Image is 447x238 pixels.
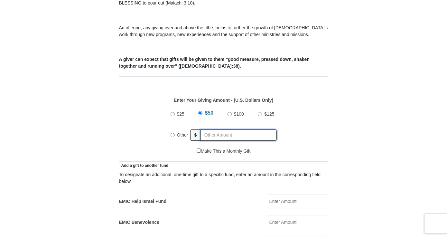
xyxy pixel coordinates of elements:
[197,148,251,155] label: Make This a Monthly Gift
[119,24,328,38] p: An offering, any giving over and above the tithe, helps to further the growth of [DEMOGRAPHIC_DAT...
[177,132,188,138] span: Other
[234,111,244,117] span: $100
[177,111,184,117] span: $25
[119,171,328,185] div: To designate an additional, one-time gift to a specific fund, enter an amount in the correspondin...
[205,110,213,116] span: $50
[119,163,169,168] span: Add a gift to another fund
[267,215,328,229] input: Enter Amount
[267,194,328,208] input: Enter Amount
[264,111,274,117] span: $125
[119,219,159,226] label: EMIC Benevolence
[174,98,273,103] strong: Enter Your Giving Amount - (U.S. Dollars Only)
[119,57,310,69] b: A giver can expect that gifts will be given to them “good measure, pressed down, shaken together ...
[119,198,167,205] label: EMIC Help Israel Fund
[200,129,276,141] input: Other Amount
[197,148,201,153] input: Make This a Monthly Gift
[190,129,201,141] span: $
